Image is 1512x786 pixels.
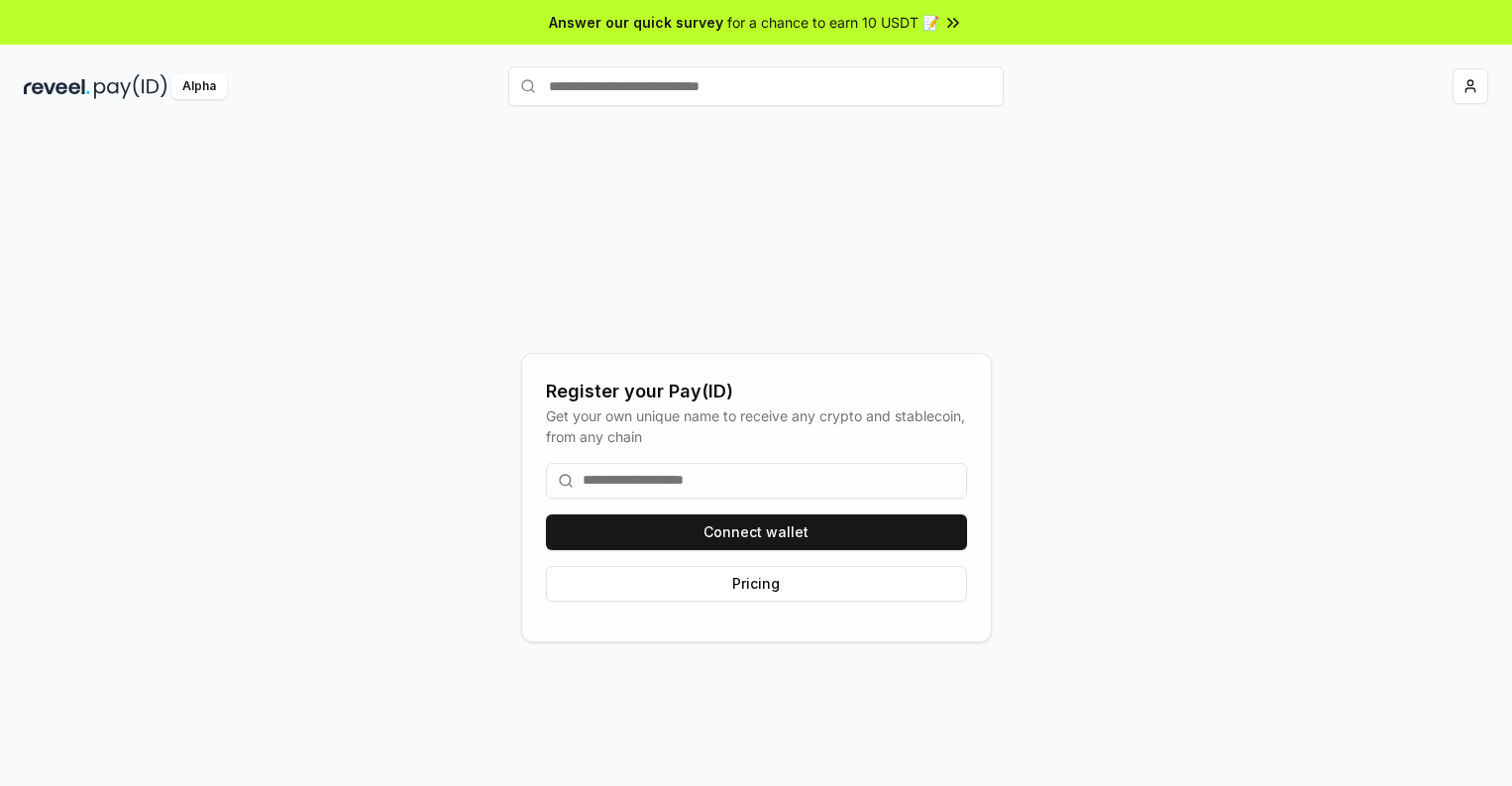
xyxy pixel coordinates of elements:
button: Connect wallet [546,514,967,550]
img: reveel_dark [24,74,90,99]
span: Answer our quick survey [549,12,723,33]
button: Pricing [546,566,967,602]
span: for a chance to earn 10 USDT 📝 [727,12,939,33]
div: Alpha [171,74,227,99]
img: pay_id [94,74,167,99]
div: Get your own unique name to receive any crypto and stablecoin, from any chain [546,405,967,447]
div: Register your Pay(ID) [546,378,967,405]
